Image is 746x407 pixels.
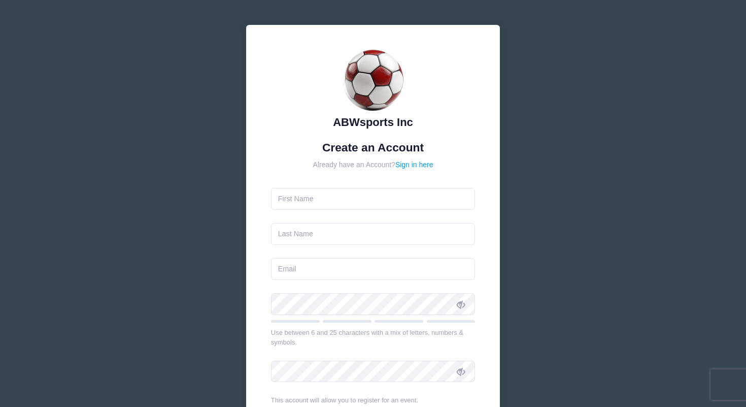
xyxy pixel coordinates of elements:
[271,328,476,348] div: Use between 6 and 25 characters with a mix of letters, numbers & symbols.
[343,50,403,111] img: ABWsports Inc
[395,161,433,169] a: Sign in here
[271,188,476,210] input: First Name
[271,258,476,280] input: Email
[271,395,476,405] div: This account will allow you to register for an event.
[271,114,476,131] div: ABWsports Inc
[271,141,476,154] h1: Create an Account
[271,223,476,245] input: Last Name
[271,160,476,170] div: Already have an Account?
